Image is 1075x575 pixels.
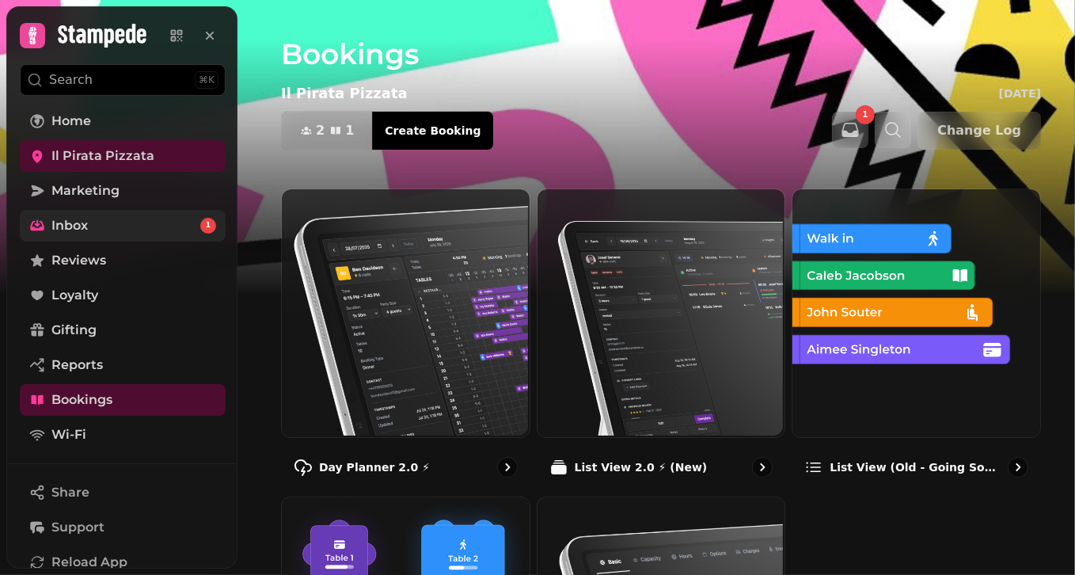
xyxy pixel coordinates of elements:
[917,112,1041,150] button: Change Log
[51,216,88,235] span: Inbox
[20,349,226,381] a: Reports
[195,71,218,89] div: ⌘K
[937,124,1021,137] span: Change Log
[1010,459,1026,475] svg: go to
[281,82,408,105] p: Il Pirata Pizzata
[345,124,354,137] span: 1
[20,477,226,508] button: Share
[206,220,211,231] span: 1
[319,459,430,475] p: Day Planner 2.0 ⚡
[575,459,708,475] p: List View 2.0 ⚡ (New)
[51,390,112,409] span: Bookings
[20,280,226,311] a: Loyalty
[51,251,106,270] span: Reviews
[20,245,226,276] a: Reviews
[282,112,373,150] button: 21
[281,188,530,490] a: Day Planner 2.0 ⚡Day Planner 2.0 ⚡
[51,356,103,375] span: Reports
[372,112,493,150] button: Create Booking
[754,459,770,475] svg: go to
[51,112,91,131] span: Home
[51,286,98,305] span: Loyalty
[830,459,1001,475] p: List view (Old - going soon)
[536,188,784,436] img: List View 2.0 ⚡ (New)
[20,64,226,96] button: Search⌘K
[385,125,481,136] span: Create Booking
[51,553,127,572] span: Reload App
[20,314,226,346] a: Gifting
[537,188,786,490] a: List View 2.0 ⚡ (New)List View 2.0 ⚡ (New)
[316,124,325,137] span: 2
[20,512,226,543] button: Support
[280,188,528,436] img: Day Planner 2.0 ⚡
[792,188,1041,490] a: List view (Old - going soon)List view (Old - going soon)
[999,86,1041,101] p: [DATE]
[863,111,868,119] span: 1
[49,70,93,89] p: Search
[51,425,86,444] span: Wi-Fi
[51,483,89,502] span: Share
[51,321,97,340] span: Gifting
[20,384,226,416] a: Bookings
[51,518,104,537] span: Support
[51,147,154,166] span: Il Pirata Pizzata
[20,140,226,172] a: Il Pirata Pizzata
[20,175,226,207] a: Marketing
[20,210,226,242] a: Inbox1
[500,459,515,475] svg: go to
[20,105,226,137] a: Home
[20,419,226,451] a: Wi-Fi
[791,188,1039,436] img: List view (Old - going soon)
[51,181,120,200] span: Marketing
